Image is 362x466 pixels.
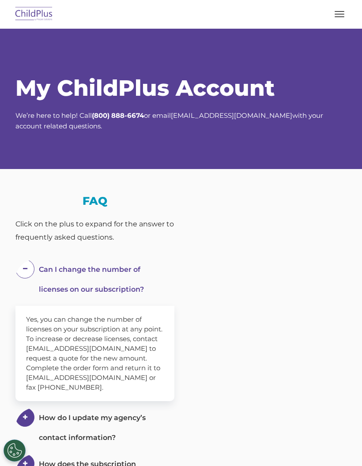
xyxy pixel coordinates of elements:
div: Yes, you can change the number of licenses on your subscription at any point. To increase or decr... [15,306,174,401]
strong: 800) 888-6674 [94,111,144,120]
span: My ChildPlus Account [15,75,275,101]
span: How do I update my agency’s contact information? [39,413,146,442]
span: We’re here to help! Call or email with your account related questions. [15,111,323,130]
span: Can I change the number of licenses on our subscription? [39,265,144,293]
h3: FAQ [15,195,174,207]
img: ChildPlus by Procare Solutions [13,4,55,25]
strong: ( [92,111,94,120]
button: Cookies Settings [4,440,26,462]
div: Click on the plus to expand for the answer to frequently asked questions. [15,218,174,244]
a: [EMAIL_ADDRESS][DOMAIN_NAME] [171,111,292,120]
